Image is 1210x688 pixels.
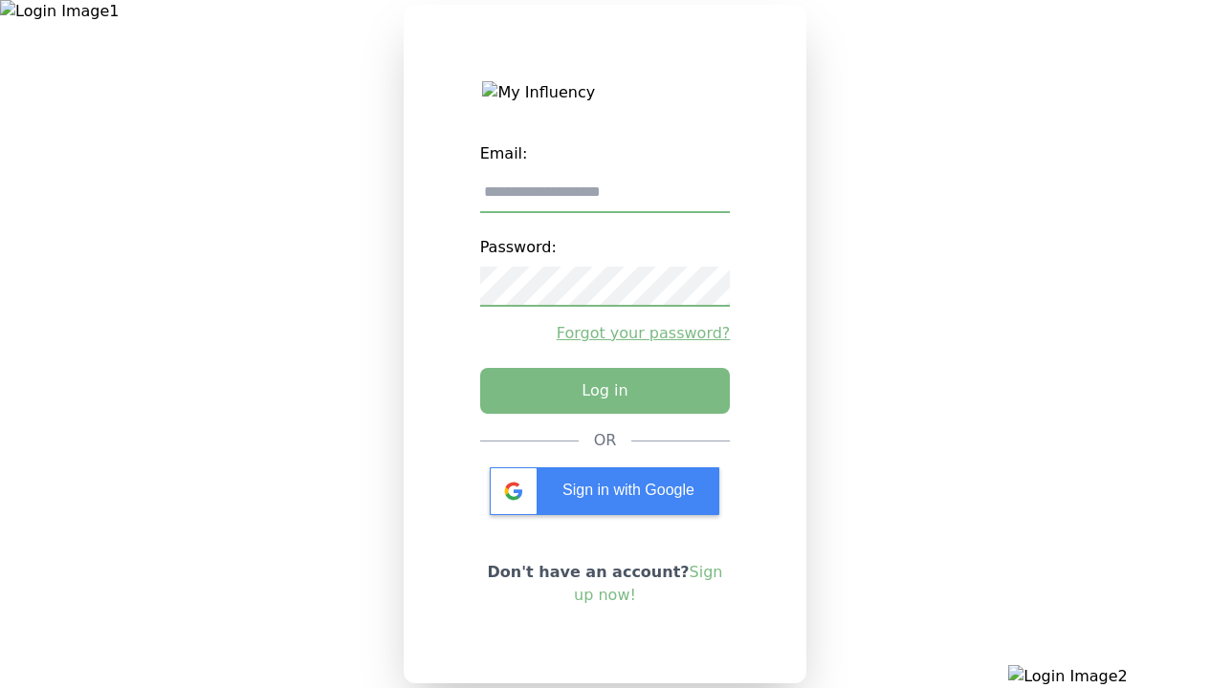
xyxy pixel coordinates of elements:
[594,429,617,452] div: OR
[490,467,719,515] div: Sign in with Google
[562,482,694,498] span: Sign in with Google
[1008,665,1210,688] img: Login Image2
[480,135,731,173] label: Email:
[480,228,731,267] label: Password:
[480,561,731,607] p: Don't have an account?
[480,322,731,345] a: Forgot your password?
[482,81,727,104] img: My Influency
[480,368,731,414] button: Log in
